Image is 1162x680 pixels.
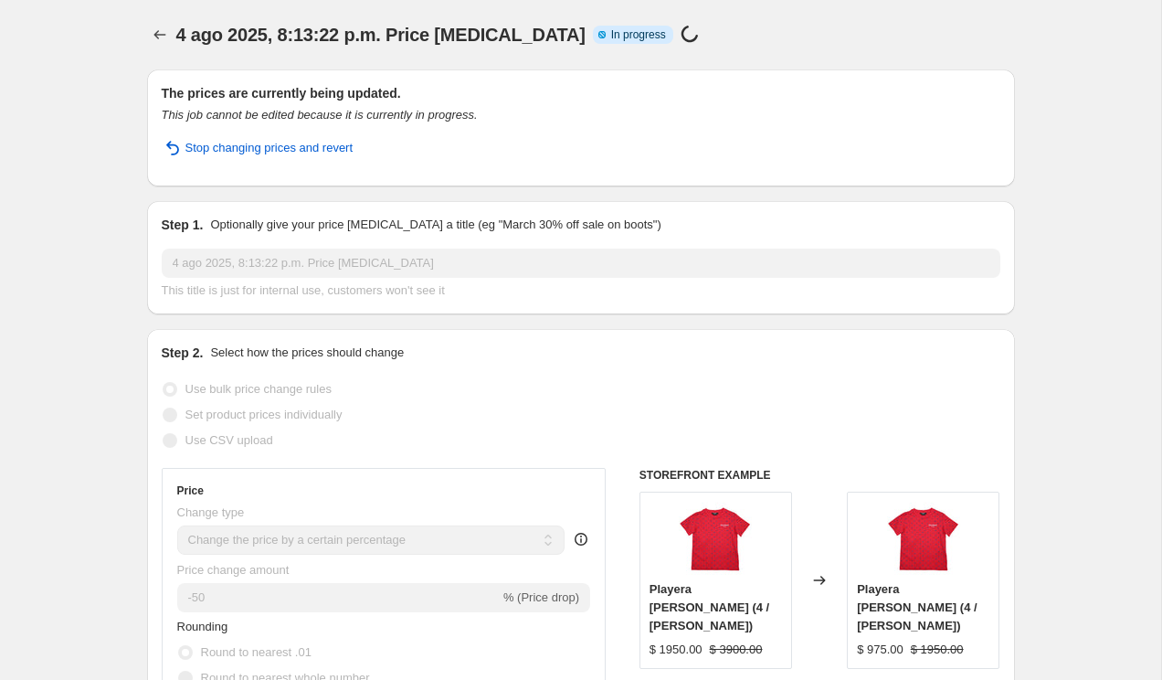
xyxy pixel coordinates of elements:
[151,133,364,163] button: Stop changing prices and revert
[503,590,579,604] span: % (Price drop)
[679,502,752,575] img: WhatsApp_Image_2025-07-18_at_4.15.26_PM_1_80x.jpg
[185,408,343,421] span: Set product prices individually
[857,641,903,659] div: $ 975.00
[710,641,763,659] strike: $ 3900.00
[177,563,290,577] span: Price change amount
[210,216,660,234] p: Optionally give your price [MEDICAL_DATA] a title (eg "March 30% off sale on boots")
[201,645,312,659] span: Round to nearest .01
[162,84,1000,102] h2: The prices are currently being updated.
[162,283,445,297] span: This title is just for internal use, customers won't see it
[572,530,590,548] div: help
[611,27,666,42] span: In progress
[162,344,204,362] h2: Step 2.
[650,641,702,659] div: $ 1950.00
[177,583,500,612] input: -15
[162,216,204,234] h2: Step 1.
[185,139,354,157] span: Stop changing prices and revert
[857,582,977,632] span: Playera [PERSON_NAME] (4 / [PERSON_NAME])
[177,483,204,498] h3: Price
[185,382,332,396] span: Use bulk price change rules
[210,344,404,362] p: Select how the prices should change
[177,505,245,519] span: Change type
[639,468,1000,483] h6: STOREFRONT EXAMPLE
[177,620,228,633] span: Rounding
[147,22,173,48] button: Price change jobs
[911,641,964,659] strike: $ 1950.00
[650,582,769,632] span: Playera [PERSON_NAME] (4 / [PERSON_NAME])
[185,433,273,447] span: Use CSV upload
[162,108,478,122] i: This job cannot be edited because it is currently in progress.
[162,249,1000,278] input: 30% off holiday sale
[176,25,586,45] span: 4 ago 2025, 8:13:22 p.m. Price [MEDICAL_DATA]
[887,502,960,575] img: WhatsApp_Image_2025-07-18_at_4.15.26_PM_1_80x.jpg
